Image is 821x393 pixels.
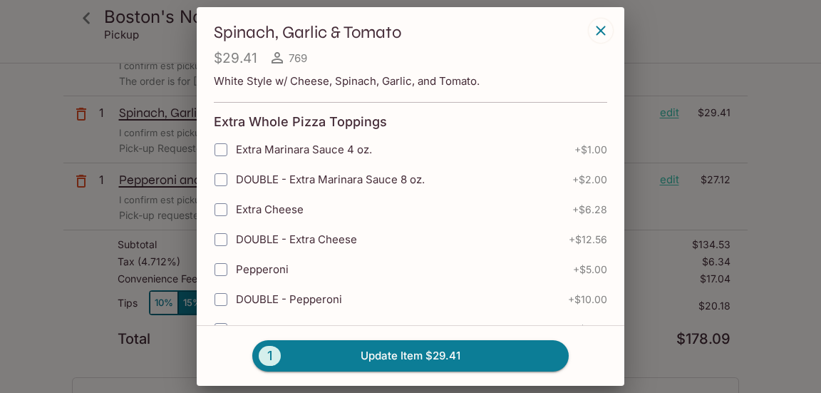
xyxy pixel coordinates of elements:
[572,174,607,185] span: + $2.00
[214,74,607,88] p: White Style w/ Cheese, Spinach, Garlic, and Tomato.
[214,49,257,67] h4: $29.41
[236,143,372,156] span: Extra Marinara Sauce 4 oz.
[236,292,342,306] span: DOUBLE - Pepperoni
[214,21,584,44] h3: Spinach, Garlic & Tomato
[236,173,425,186] span: DOUBLE - Extra Marinara Sauce 8 oz.
[568,294,607,305] span: + $10.00
[252,340,569,372] button: 1Update Item $29.41
[236,233,357,246] span: DOUBLE - Extra Cheese
[289,51,307,65] span: 769
[573,264,607,275] span: + $5.00
[236,203,304,216] span: Extra Cheese
[574,144,607,155] span: + $1.00
[572,204,607,215] span: + $6.28
[259,346,281,366] span: 1
[214,114,387,130] h4: Extra Whole Pizza Toppings
[569,234,607,245] span: + $12.56
[236,262,289,276] span: Pepperoni
[236,322,279,336] span: Sausage
[573,324,607,335] span: + $5.00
